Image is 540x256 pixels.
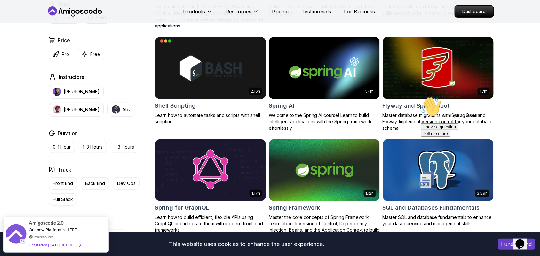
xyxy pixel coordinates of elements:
button: Front End [49,177,77,190]
button: Products [183,8,213,20]
a: Pricing [272,8,289,15]
p: Dev Ops [117,180,136,187]
a: ProveSource [34,234,53,239]
button: Back End [81,177,109,190]
p: Welcome to the Spring AI course! Learn to build intelligent applications with the Spring framewor... [269,112,380,131]
h2: Spring Framework [269,203,320,212]
h2: Shell Scripting [155,101,196,110]
button: Senior [106,230,128,242]
button: I have a question [3,29,40,36]
p: Abz [123,106,131,113]
div: 👋Hi! How can we help?I have a questionTell me more [3,3,118,43]
p: 1.17h [251,191,260,196]
p: 54m [366,89,374,94]
img: Flyway and Spring Boot card [380,35,496,100]
p: [PERSON_NAME] [64,89,99,95]
button: Tell me more [3,36,32,43]
span: Amigoscode 2.0 [29,219,64,227]
p: Full Stack [53,196,73,203]
img: instructor img [112,105,120,114]
p: Master SQL and database fundamentals to enhance your data querying and management skills. [383,214,494,227]
a: SQL and Databases Fundamentals card3.39hSQL and Databases FundamentalsMaster SQL and database fun... [383,139,494,227]
a: Spring Framework card1.12hSpring FrameworkMaster the core concepts of Spring Framework. Learn abo... [269,139,380,240]
img: SQL and Databases Fundamentals card [383,139,494,201]
h2: Track [58,166,71,174]
p: Dashboard [455,6,494,17]
h2: Price [58,36,70,44]
a: Dashboard [455,5,494,18]
img: instructor img [53,105,61,114]
p: Learn how to build efficient, flexible APIs using GraphQL and integrate them with modern front-en... [155,214,266,233]
button: instructor img[PERSON_NAME] [49,85,104,99]
p: 2.16h [251,89,260,94]
a: Spring AI card54mSpring AIWelcome to the Spring AI course! Learn to build intelligent application... [269,37,380,131]
p: Front End [53,180,73,187]
p: Products [183,8,205,15]
button: Dev Ops [113,177,140,190]
span: Our new Platform is HERE [29,227,77,232]
iframe: chat widget [513,230,534,250]
button: 0-1 Hour [49,141,75,153]
p: Master database migrations with Spring Boot and Flyway. Implement version control for your databa... [383,112,494,131]
p: Learn how to automate tasks and scripts with shell scripting. [155,112,266,125]
p: Resources [226,8,251,15]
span: Hi! How can we help? [3,19,63,24]
img: Spring Framework card [269,139,380,201]
p: Pro [62,51,69,58]
h2: Duration [58,129,78,137]
p: 0-1 Hour [53,144,71,150]
button: +3 Hours [111,141,138,153]
button: Resources [226,8,259,20]
a: Flyway and Spring Boot card47mFlyway and Spring BootMaster database migrations with Spring Boot a... [383,37,494,131]
p: 1.12h [366,191,374,196]
h2: Spring for GraphQL [155,203,209,212]
h2: Spring AI [269,101,294,110]
a: Spring for GraphQL card1.17hSpring for GraphQLLearn how to build efficient, flexible APIs using G... [155,139,266,234]
button: Pro [49,48,73,60]
p: [PERSON_NAME] [64,106,99,113]
p: Free [90,51,100,58]
img: provesource social proof notification image [6,224,27,245]
div: This website uses cookies to enhance the user experience. [5,237,488,251]
div: Get started [DATE]. It's FREE [29,241,81,249]
a: Testimonials [301,8,331,15]
button: Full Stack [49,193,77,206]
p: Back End [85,180,105,187]
img: Spring AI card [269,37,380,99]
button: instructor imgAbz [107,103,135,117]
a: For Business [344,8,375,15]
img: Spring for GraphQL card [155,139,266,201]
p: 1-3 Hours [83,144,103,150]
h2: SQL and Databases Fundamentals [383,203,480,212]
button: 1-3 Hours [79,141,107,153]
img: :wave: [3,3,23,23]
img: Shell Scripting card [155,37,266,99]
h2: Instructors [59,73,84,81]
p: +3 Hours [115,144,134,150]
button: Free [77,48,104,60]
button: Accept cookies [498,239,535,250]
img: instructor img [53,88,61,96]
h2: Flyway and Spring Boot [383,101,450,110]
a: Shell Scripting card2.16hShell ScriptingLearn how to automate tasks and scripts with shell script... [155,37,266,125]
button: instructor img[PERSON_NAME] [49,103,104,117]
p: Master the core concepts of Spring Framework. Learn about Inversion of Control, Dependency Inject... [269,214,380,240]
p: 47m [480,89,488,94]
iframe: chat widget [418,94,534,227]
